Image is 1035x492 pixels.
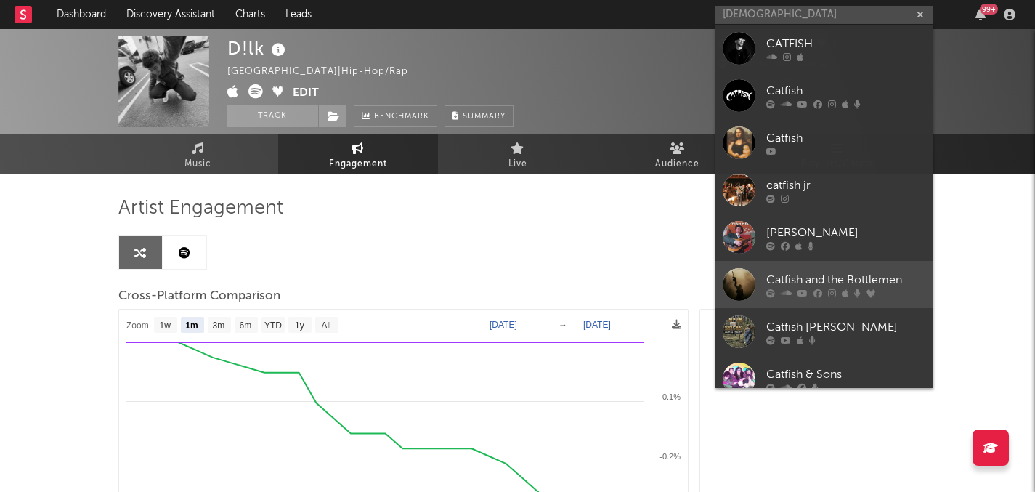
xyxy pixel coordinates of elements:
[715,166,933,214] a: catfish jr
[766,318,926,336] div: Catfish [PERSON_NAME]
[655,156,699,173] span: Audience
[659,392,681,401] text: -0.1%
[438,134,598,174] a: Live
[715,25,933,72] a: CATFISH
[227,63,425,81] div: [GEOGRAPHIC_DATA] | Hip-Hop/Rap
[239,320,251,331] text: 6m
[975,9,986,20] button: 99+
[659,452,681,461] text: -0.2%
[715,308,933,355] a: Catfish [PERSON_NAME]
[715,261,933,308] a: Catfish and the Bottlemen
[354,105,437,127] a: Benchmark
[118,288,280,305] span: Cross-Platform Comparison
[715,119,933,166] a: Catfish
[227,105,318,127] button: Track
[159,320,171,331] text: 1w
[463,113,506,121] span: Summary
[559,320,567,330] text: →
[264,320,281,331] text: YTD
[766,35,926,52] div: CATFISH
[293,84,319,102] button: Edit
[295,320,304,331] text: 1y
[583,320,611,330] text: [DATE]
[980,4,998,15] div: 99 +
[445,105,514,127] button: Summary
[766,271,926,289] div: Catfish and the Bottlemen
[118,200,283,217] span: Artist Engagement
[766,129,926,147] div: Catfish
[766,177,926,194] div: catfish jr
[766,366,926,383] div: Catfish & Sons
[715,355,933,403] a: Catfish & Sons
[766,82,926,100] div: Catfish
[508,156,527,173] span: Live
[715,6,933,24] input: Search for artists
[329,156,387,173] span: Engagement
[212,320,224,331] text: 3m
[598,134,758,174] a: Audience
[766,224,926,241] div: [PERSON_NAME]
[184,156,211,173] span: Music
[227,36,289,60] div: D!lk
[715,72,933,119] a: Catfish
[374,108,429,126] span: Benchmark
[321,320,330,331] text: All
[185,320,198,331] text: 1m
[118,134,278,174] a: Music
[126,320,149,331] text: Zoom
[715,214,933,261] a: [PERSON_NAME]
[490,320,517,330] text: [DATE]
[278,134,438,174] a: Engagement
